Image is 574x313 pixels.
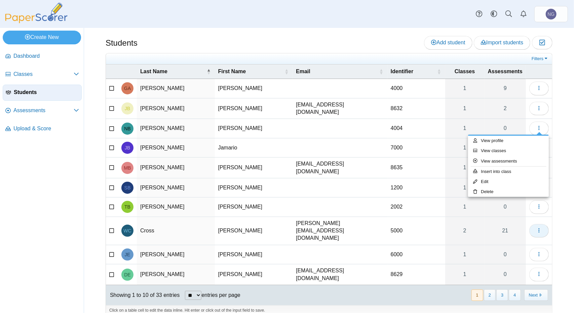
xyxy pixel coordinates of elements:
[509,289,521,301] button: 4
[3,103,82,119] a: Assessments
[485,98,526,119] a: 2
[445,264,485,285] a: 1
[488,69,523,74] span: Assessments
[3,31,81,44] a: Create New
[387,245,445,264] td: 6000
[3,18,70,24] a: PaperScorer
[137,119,215,138] td: [PERSON_NAME]
[524,289,548,301] button: Next
[137,138,215,158] td: [PERSON_NAME]
[471,289,483,301] button: 1
[123,228,131,233] span: William Cross
[445,98,485,119] a: 1
[445,178,485,197] a: 1
[516,7,531,21] a: Alerts
[468,136,549,146] a: View profile
[485,119,526,138] a: 0
[215,79,293,98] td: [PERSON_NAME]
[445,79,485,98] a: 1
[215,119,293,138] td: [PERSON_NAME]
[424,36,472,49] a: Add student
[387,98,445,119] td: 8632
[137,217,215,245] td: Cross
[215,264,293,285] td: [PERSON_NAME]
[548,12,555,16] span: Nathan Green
[496,289,508,301] button: 3
[485,79,526,98] a: 9
[431,40,465,45] span: Add student
[468,177,549,187] a: Edit
[468,187,549,197] a: Delete
[13,125,79,132] span: Upload & Score
[215,158,293,178] td: [PERSON_NAME]
[137,158,215,178] td: [PERSON_NAME]
[293,264,387,285] td: [EMAIL_ADDRESS][DOMAIN_NAME]
[13,52,79,60] span: Dashboard
[215,245,293,264] td: [PERSON_NAME]
[468,156,549,166] a: View assessments
[14,89,79,96] span: Students
[534,6,568,22] a: Nathan Green
[137,178,215,197] td: [PERSON_NAME]
[484,289,496,301] button: 2
[445,197,485,216] a: 1
[201,292,240,298] label: entries per page
[387,264,445,285] td: 8629
[140,69,167,74] span: Last Name
[125,145,130,150] span: Jamario Beard
[485,264,526,285] a: 0
[293,158,387,178] td: [EMAIL_ADDRESS][DOMAIN_NAME]
[485,245,526,264] a: 0
[215,138,293,158] td: Jamario
[445,245,485,264] a: 1
[106,37,138,49] h1: Students
[137,79,215,98] td: [PERSON_NAME]
[215,197,293,217] td: [PERSON_NAME]
[3,121,82,137] a: Upload & Score
[218,69,246,74] span: First Name
[106,285,180,305] div: Showing 1 to 10 of 33 entries
[124,205,130,209] span: Terry Boyd
[124,126,130,131] span: Nolan Baker
[387,197,445,217] td: 2002
[207,64,211,79] span: Last Name : Activate to invert sorting
[445,138,485,157] a: 1
[468,167,549,177] a: Insert into class
[137,264,215,285] td: [PERSON_NAME]
[3,3,70,23] img: PaperScorer
[387,217,445,245] td: 5000
[387,178,445,197] td: 1200
[3,48,82,64] a: Dashboard
[379,64,383,79] span: Email : Activate to sort
[445,158,485,178] a: 1
[485,217,526,245] a: 21
[471,289,548,301] nav: pagination
[125,106,130,111] span: Jason Baker
[391,69,414,74] span: Identifier
[293,98,387,119] td: [EMAIL_ADDRESS][DOMAIN_NAME]
[445,119,485,138] a: 1
[437,64,441,79] span: Identifier : Activate to sort
[125,252,130,257] span: John Eason
[137,245,215,264] td: [PERSON_NAME]
[474,36,530,49] a: Import students
[455,69,475,74] span: Classes
[3,66,82,83] a: Classes
[530,55,550,62] a: Filters
[137,197,215,217] td: [PERSON_NAME]
[124,185,131,190] span: Sherrie Bowen
[387,158,445,178] td: 8635
[481,40,523,45] span: Import students
[13,71,74,78] span: Classes
[387,79,445,98] td: 4000
[387,119,445,138] td: 4004
[485,197,526,216] a: 0
[124,166,131,170] span: Marty Belk
[124,86,131,91] span: Greg Appleby
[284,64,289,79] span: First Name : Activate to sort
[137,98,215,119] td: [PERSON_NAME]
[13,107,74,114] span: Assessments
[546,9,557,19] span: Nathan Green
[387,138,445,158] td: 7000
[124,272,130,277] span: Darrell Edwards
